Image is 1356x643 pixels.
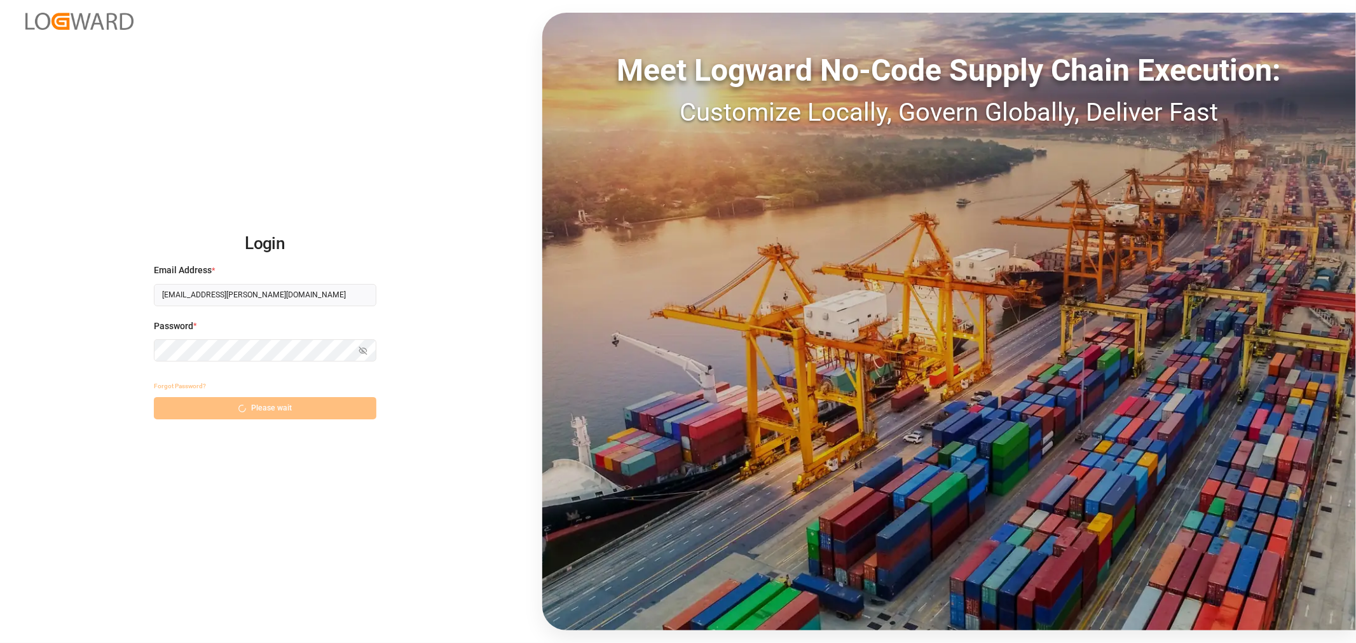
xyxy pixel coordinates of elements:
span: Email Address [154,264,212,277]
div: Customize Locally, Govern Globally, Deliver Fast [542,93,1356,132]
img: Logward_new_orange.png [25,13,134,30]
h2: Login [154,224,376,264]
div: Meet Logward No-Code Supply Chain Execution: [542,48,1356,93]
span: Password [154,320,193,333]
input: Enter your email [154,284,376,306]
